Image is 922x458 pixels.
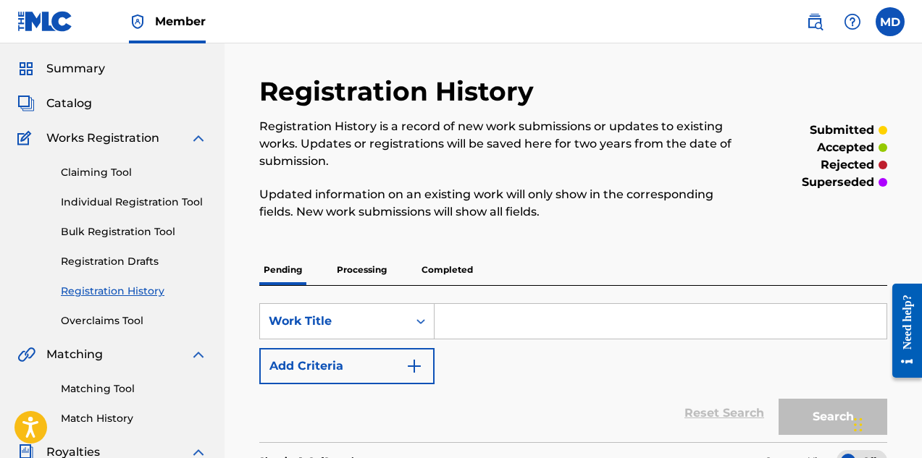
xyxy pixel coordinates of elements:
img: 9d2ae6d4665cec9f34b9.svg [406,357,423,375]
form: Search Form [259,303,887,442]
a: Matching Tool [61,381,207,396]
img: Works Registration [17,130,36,147]
iframe: Chat Widget [850,389,922,458]
button: Add Criteria [259,348,435,384]
p: Registration History is a record of new work submissions or updates to existing works. Updates or... [259,118,743,170]
img: MLC Logo [17,11,73,32]
a: Overclaims Tool [61,313,207,328]
img: Summary [17,60,35,77]
a: Registration History [61,284,207,299]
p: accepted [817,139,874,156]
p: Updated information on an existing work will only show in the corresponding fields. New work subm... [259,186,743,221]
a: SummarySummary [17,60,105,77]
span: Summary [46,60,105,77]
img: expand [190,130,207,147]
a: Individual Registration Tool [61,195,207,210]
a: Match History [61,411,207,426]
a: CatalogCatalog [17,95,92,112]
div: Help [838,7,867,36]
img: help [844,13,861,30]
p: rejected [821,156,874,174]
div: User Menu [876,7,905,36]
img: Matching [17,346,35,363]
a: Registration Drafts [61,254,207,269]
p: Pending [259,255,306,285]
img: Top Rightsholder [129,13,146,30]
p: Processing [332,255,391,285]
p: Completed [417,255,477,285]
span: Works Registration [46,130,159,147]
h2: Registration History [259,75,541,108]
a: Bulk Registration Tool [61,224,207,239]
a: Public Search [800,7,829,36]
span: Member [155,13,206,30]
img: expand [190,346,207,363]
div: Drag [854,403,863,446]
p: superseded [802,174,874,191]
span: Catalog [46,95,92,112]
span: Matching [46,346,103,363]
img: Catalog [17,95,35,112]
div: Work Title [269,313,399,330]
iframe: Resource Center [881,273,922,389]
img: search [806,13,823,30]
p: submitted [810,122,874,139]
a: Claiming Tool [61,165,207,180]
